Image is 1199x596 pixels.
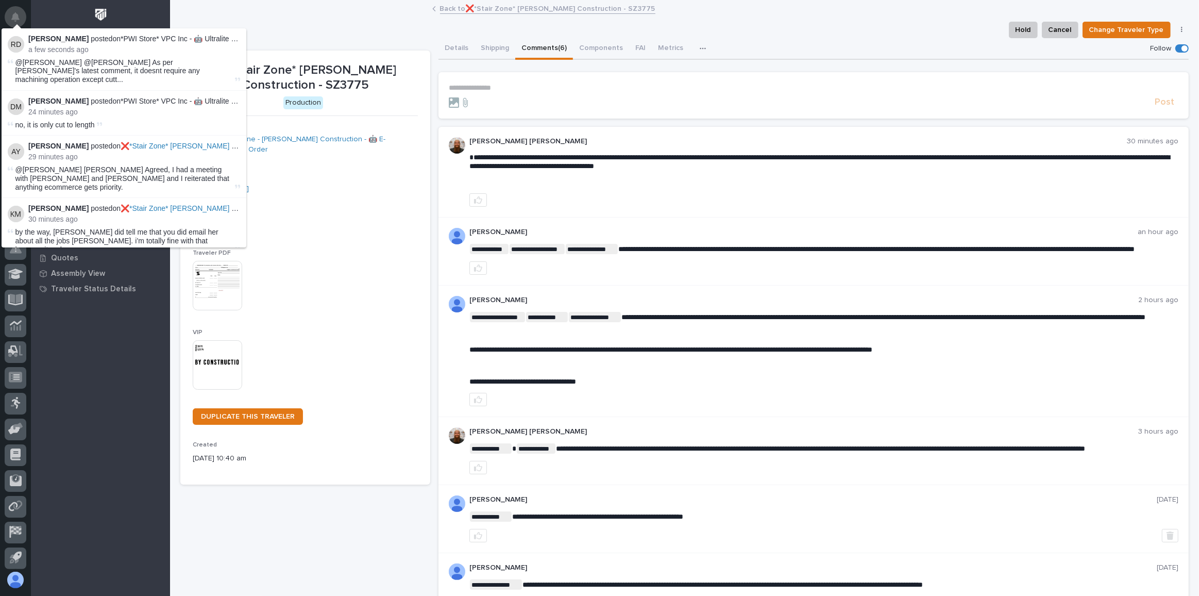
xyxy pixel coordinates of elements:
[121,142,303,150] span: ❌*Stair Zone* [PERSON_NAME] Construction - SZ3775
[31,266,170,281] a: Assembly View
[28,142,240,151] p: posted on :
[1162,529,1178,542] button: Delete post
[449,427,465,444] img: OxLEZpfySCed1pJ1Psjq
[193,453,418,464] p: [DATE] 10:40 am
[201,413,295,420] span: DUPLICATE THIS TRAVELER
[193,442,217,448] span: Created
[15,228,233,254] span: by the way, [PERSON_NAME] did tell me that you did email her about all the jobs [PERSON_NAME]. i’...
[469,296,1138,305] p: [PERSON_NAME]
[31,281,170,296] a: Traveler Status Details
[449,564,465,580] img: AOh14GjpcA6ydKGAvwfezp8OhN30Q3_1BHk5lQOeczEvCIoEuGETHm2tT-JUDAHyqffuBe4ae2BInEDZwLlH3tcCd_oYlV_i4...
[28,35,89,43] strong: [PERSON_NAME]
[438,38,475,60] button: Details
[469,461,487,474] button: like this post
[51,269,105,278] p: Assembly View
[8,36,24,53] img: Rishi Desai
[469,529,487,542] button: like this post
[193,222,418,233] p: -
[28,215,240,224] p: 30 minutes ago
[469,495,1157,504] p: [PERSON_NAME]
[51,285,136,294] p: Traveler Status Details
[1009,22,1038,38] button: Hold
[1151,96,1178,108] button: Post
[1157,495,1178,504] p: [DATE]
[193,250,231,256] span: Traveler PDF
[28,204,89,212] strong: [PERSON_NAME]
[121,35,329,43] a: *PWI Store* VPC Inc - 🤖 Ultralite Base Plate Mounted Jib Crane
[1138,427,1178,436] p: 3 hours ago
[449,228,465,244] img: AOh14GjpcA6ydKGAvwfezp8OhN30Q3_1BHk5lQOeczEvCIoEuGETHm2tT-JUDAHyqffuBe4ae2BInEDZwLlH3tcCd_oYlV_i4...
[475,38,515,60] button: Shipping
[515,38,573,60] button: Comments (6)
[469,137,1127,146] p: [PERSON_NAME] [PERSON_NAME]
[28,153,240,161] p: 29 minutes ago
[1089,24,1164,36] span: Change Traveler Type
[31,250,170,266] a: Quotes
[1127,137,1178,146] p: 30 minutes ago
[28,97,240,106] p: posted on :
[1016,24,1031,36] span: Hold
[15,121,95,129] span: no, it is only cut to length
[629,38,652,60] button: FAI
[28,97,89,105] strong: [PERSON_NAME]
[28,108,240,117] p: 24 minutes ago
[15,165,230,191] span: @[PERSON_NAME] [PERSON_NAME] Agreed, I had a meeting with [PERSON_NAME] and [PERSON_NAME] and I r...
[469,193,487,207] button: like this post
[193,63,418,93] p: ❌*Stair Zone* [PERSON_NAME] Construction - SZ3775
[13,12,26,29] div: Notifications
[469,393,487,406] button: like this post
[440,2,655,14] a: Back to❌*Stair Zone* [PERSON_NAME] Construction - SZ3775
[1138,228,1178,237] p: an hour ago
[8,143,24,160] img: Adam Yutzy
[449,137,465,154] img: OxLEZpfySCed1pJ1Psjq
[1083,22,1171,38] button: Change Traveler Type
[121,97,329,105] a: *PWI Store* VPC Inc - 🤖 Ultralite Base Plate Mounted Jib Crane
[8,98,24,115] img: Darren Miller
[28,35,240,43] p: posted on :
[449,296,465,312] img: AD5-WCmqz5_Kcnfb-JNJs0Fv3qBS0Jz1bxG2p1UShlkZ8J-3JKvvASxRW6Lr0wxC8O3POQnnEju8qItGG9E5Uxbglh-85Yquq...
[1150,44,1171,53] p: Follow
[652,38,689,60] button: Metrics
[469,228,1138,237] p: [PERSON_NAME]
[193,408,303,425] a: DUPLICATE THIS TRAVELER
[1042,22,1078,38] button: Cancel
[91,5,110,24] img: Workspace Logo
[1138,296,1178,305] p: 2 hours ago
[1155,96,1174,108] span: Post
[121,204,303,212] span: ❌*Stair Zone* [PERSON_NAME] Construction - SZ3775
[469,427,1138,436] p: [PERSON_NAME] [PERSON_NAME]
[51,254,78,263] p: Quotes
[28,142,89,150] strong: [PERSON_NAME]
[28,204,240,213] p: posted on :
[5,569,26,591] button: users-avatar
[1049,24,1072,36] span: Cancel
[469,261,487,275] button: like this post
[193,329,202,336] span: VIP
[28,45,240,54] p: a few seconds ago
[1157,564,1178,572] p: [DATE]
[449,495,465,512] img: ALV-UjUW5P6fp_EKJDib9bSu4i9siC2VWaYoJ4wmsxqwS8ugEzqt2jUn7pYeYhA5TGr5A6D3IzuemHUGlvM5rCUNVp4NrpVac...
[469,564,1157,572] p: [PERSON_NAME]
[283,96,323,109] div: Production
[193,134,418,156] a: 26779 - Stair Zone - [PERSON_NAME] Construction - 🤖 E-Commerce Stair Order
[15,58,233,84] span: @[PERSON_NAME] @[PERSON_NAME] As per [PERSON_NAME]'s latest comment, it doesnt require any machin...
[5,6,26,28] button: Notifications
[573,38,629,60] button: Components
[8,206,24,222] img: Kyle Miller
